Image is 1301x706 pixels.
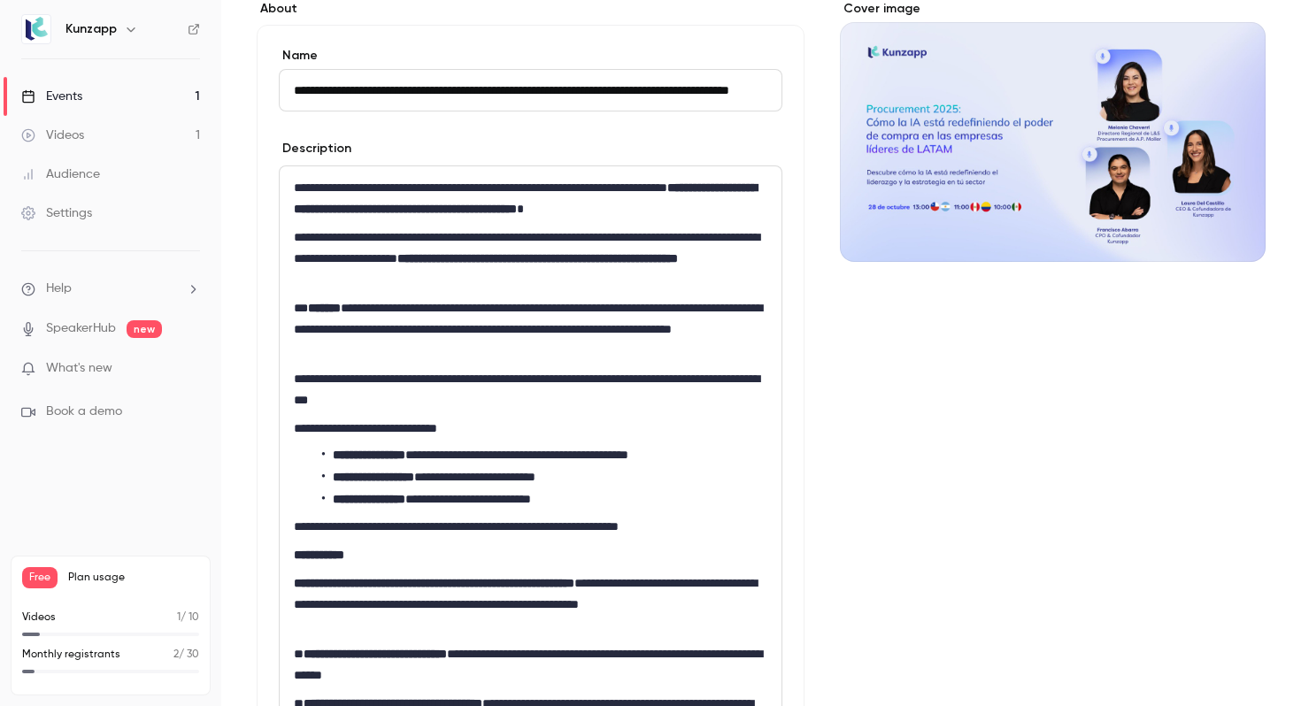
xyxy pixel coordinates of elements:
[65,20,117,38] h6: Kunzapp
[177,610,199,625] p: / 10
[177,612,181,623] span: 1
[127,320,162,338] span: new
[22,610,56,625] p: Videos
[22,567,58,588] span: Free
[21,165,100,183] div: Audience
[46,280,72,298] span: Help
[22,15,50,43] img: Kunzapp
[21,88,82,105] div: Events
[46,319,116,338] a: SpeakerHub
[46,403,122,421] span: Book a demo
[279,140,351,157] label: Description
[22,647,120,663] p: Monthly registrants
[279,47,782,65] label: Name
[21,280,200,298] li: help-dropdown-opener
[173,647,199,663] p: / 30
[46,359,112,378] span: What's new
[21,204,92,222] div: Settings
[21,127,84,144] div: Videos
[173,649,179,660] span: 2
[68,571,199,585] span: Plan usage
